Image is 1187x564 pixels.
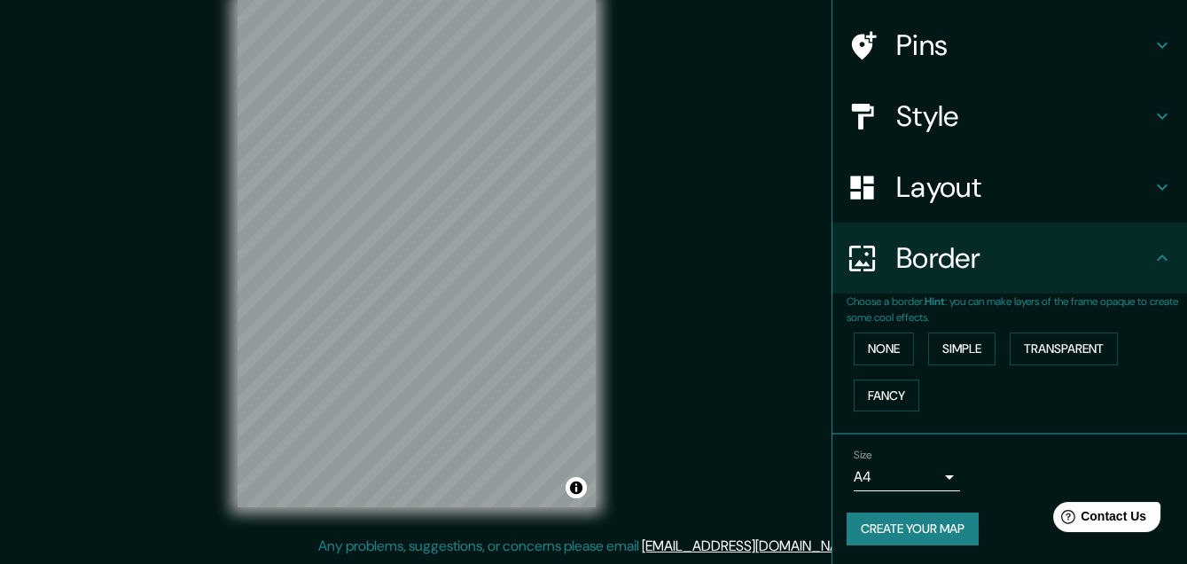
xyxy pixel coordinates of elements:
[896,98,1152,134] h4: Style
[1010,333,1118,365] button: Transparent
[832,223,1187,294] div: Border
[854,448,872,463] label: Size
[896,169,1152,205] h4: Layout
[925,294,945,309] b: Hint
[832,81,1187,152] div: Style
[832,152,1187,223] div: Layout
[566,477,587,498] button: Toggle attribution
[832,10,1187,81] div: Pins
[847,513,979,545] button: Create your map
[896,27,1152,63] h4: Pins
[928,333,996,365] button: Simple
[847,294,1187,325] p: Choose a border. : you can make layers of the frame opaque to create some cool effects.
[1029,495,1167,544] iframe: Help widget launcher
[854,463,960,491] div: A4
[642,537,861,555] a: [EMAIL_ADDRESS][DOMAIN_NAME]
[318,536,863,557] p: Any problems, suggestions, or concerns please email .
[854,333,914,365] button: None
[854,380,919,412] button: Fancy
[896,240,1152,276] h4: Border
